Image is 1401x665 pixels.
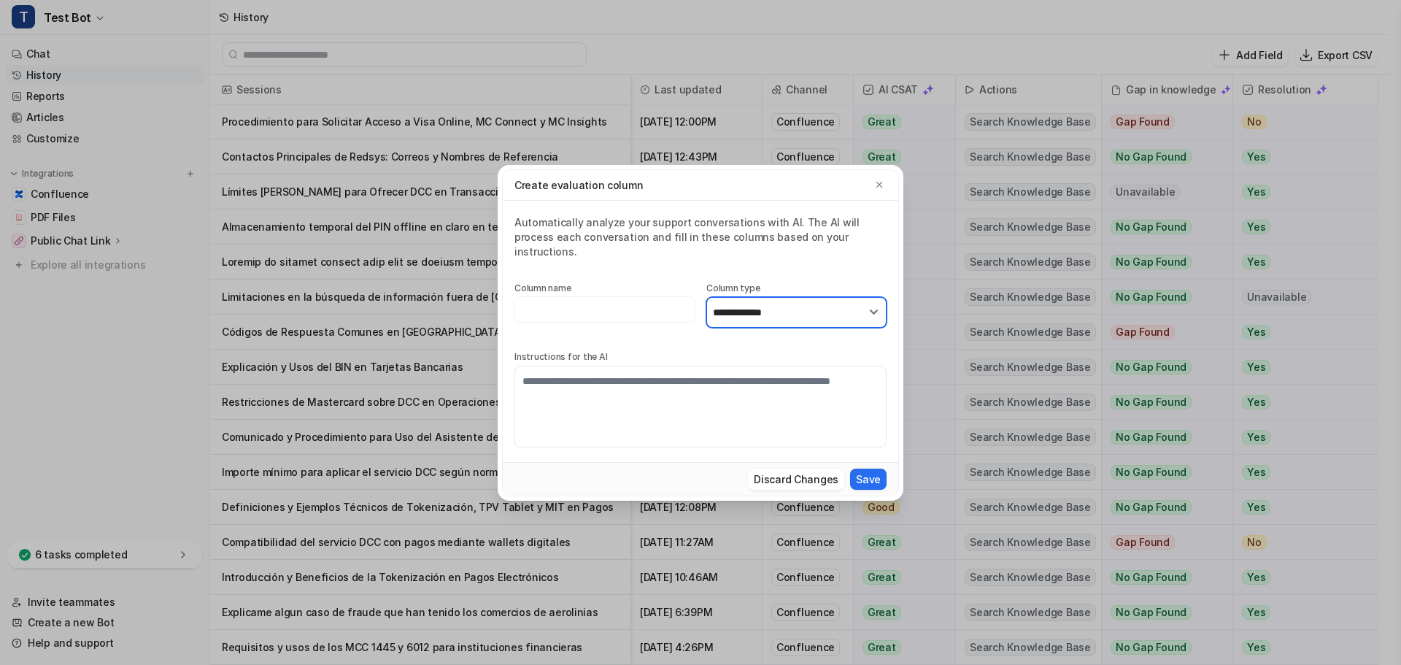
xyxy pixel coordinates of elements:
[706,282,887,294] label: Column type
[514,282,695,294] label: Column name
[514,177,643,193] p: Create evaluation column
[514,215,887,259] div: Automatically analyze your support conversations with AI. The AI will process each conversation a...
[514,351,887,363] label: Instructions for the AI
[748,469,844,490] button: Discard Changes
[850,469,887,490] button: Save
